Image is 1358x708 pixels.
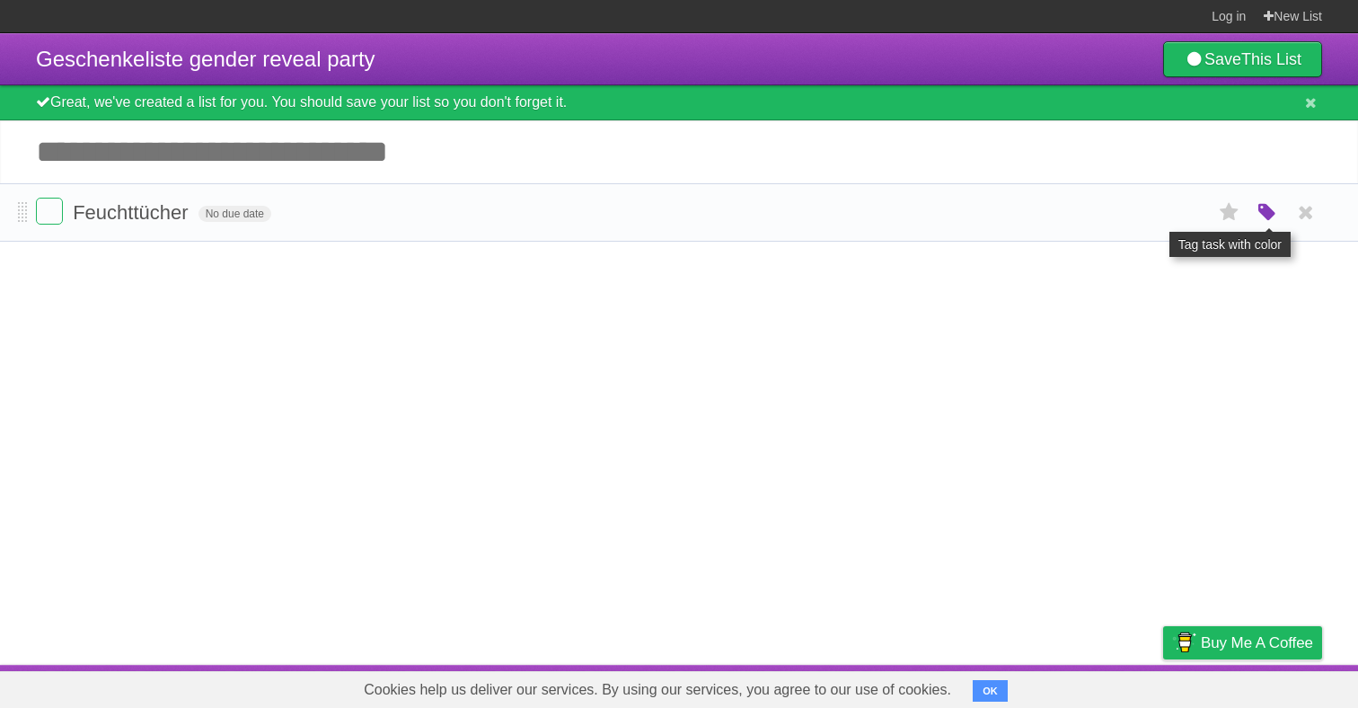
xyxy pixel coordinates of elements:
a: Privacy [1140,669,1186,704]
a: About [924,669,962,704]
button: OK [973,680,1008,702]
span: Geschenkeliste gender reveal party [36,47,375,71]
a: SaveThis List [1163,41,1322,77]
span: No due date [198,206,271,222]
span: Feuchttücher [73,201,192,224]
span: Cookies help us deliver our services. By using our services, you agree to our use of cookies. [346,672,969,708]
a: Suggest a feature [1209,669,1322,704]
a: Buy me a coffee [1163,626,1322,659]
label: Done [36,198,63,225]
label: Star task [1212,198,1247,227]
b: This List [1241,50,1301,68]
a: Developers [983,669,1056,704]
a: Terms [1079,669,1118,704]
img: Buy me a coffee [1172,627,1196,658]
span: Buy me a coffee [1201,627,1313,659]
